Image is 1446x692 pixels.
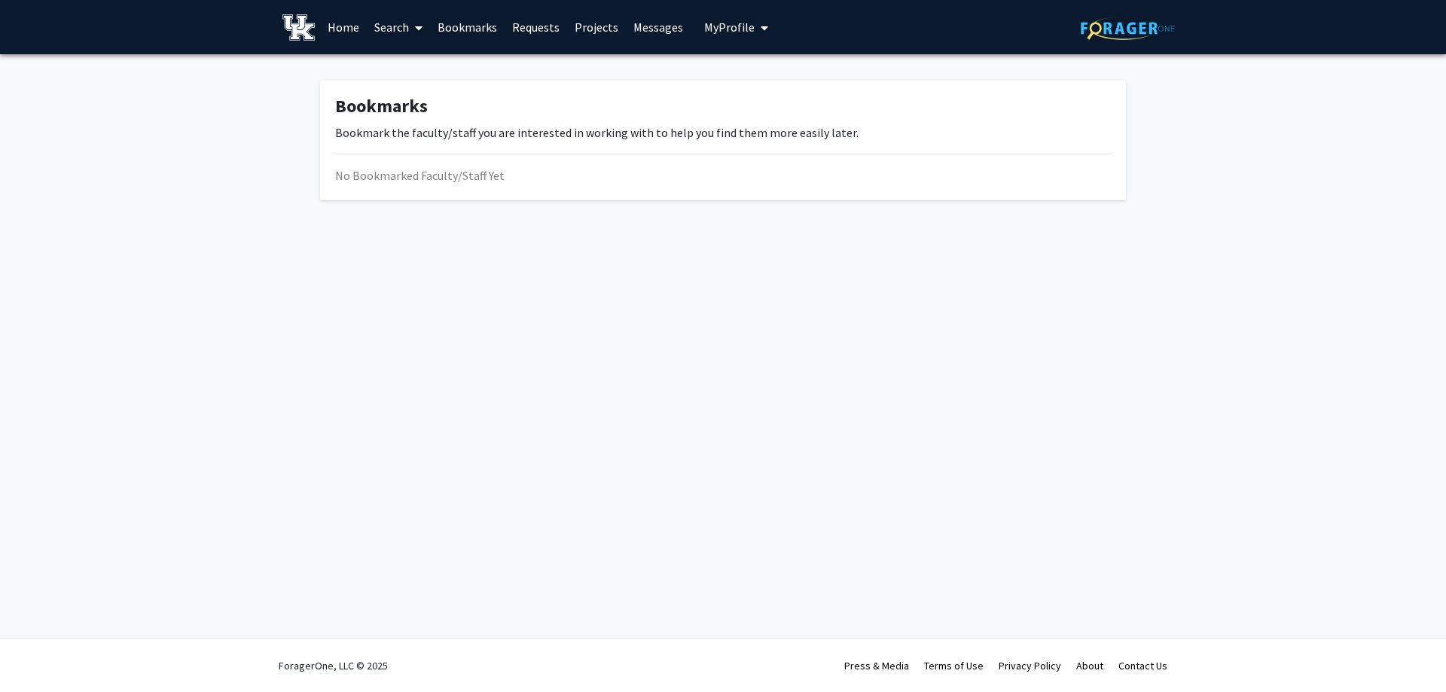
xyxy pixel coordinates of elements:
div: No Bookmarked Faculty/Staff Yet [335,166,1111,184]
img: University of Kentucky Logo [282,14,315,41]
h1: Bookmarks [335,96,1111,117]
iframe: Chat [11,624,64,681]
a: Projects [567,1,626,53]
a: Requests [505,1,567,53]
a: Bookmarks [430,1,505,53]
a: Home [320,1,367,53]
a: Terms of Use [924,659,984,672]
a: About [1076,659,1103,672]
a: Press & Media [844,659,909,672]
p: Bookmark the faculty/staff you are interested in working with to help you find them more easily l... [335,123,1111,142]
a: Search [367,1,430,53]
div: ForagerOne, LLC © 2025 [279,639,388,692]
a: Contact Us [1118,659,1167,672]
img: ForagerOne Logo [1081,17,1175,40]
span: My Profile [704,20,755,35]
a: Privacy Policy [999,659,1061,672]
a: Messages [626,1,691,53]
